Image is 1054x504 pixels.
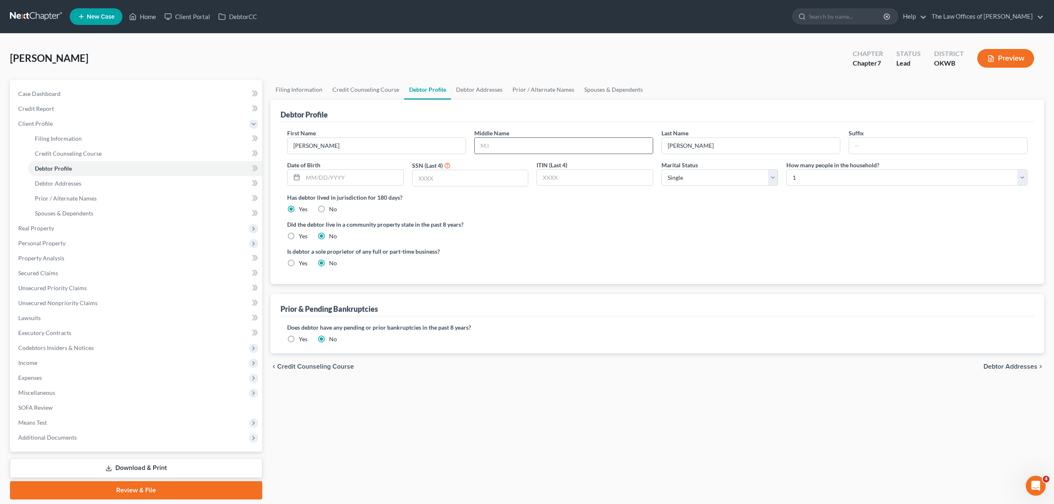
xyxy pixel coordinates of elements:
[412,170,528,186] input: XXXX
[18,434,77,441] span: Additional Documents
[303,170,403,186] input: MM/DD/YYYY
[329,232,337,240] label: No
[809,9,885,24] input: Search by name...
[12,281,262,296] a: Unsecured Priority Claims
[849,138,1027,154] input: --
[404,80,451,100] a: Debtor Profile
[853,59,883,68] div: Chapter
[18,404,53,411] span: SOFA Review
[125,9,160,24] a: Home
[927,9,1044,24] a: The Law Offices of [PERSON_NAME]
[18,90,61,97] span: Case Dashboard
[18,389,55,396] span: Miscellaneous
[934,49,964,59] div: District
[18,314,41,321] span: Lawsuits
[934,59,964,68] div: OKWB
[18,105,54,112] span: Credit Report
[18,299,98,306] span: Unsecured Nonpriority Claims
[507,80,579,100] a: Prior / Alternate Names
[288,138,466,154] input: --
[299,259,307,267] label: Yes
[474,129,509,137] label: Middle Name
[18,269,58,276] span: Secured Claims
[18,344,94,351] span: Codebtors Insiders & Notices
[12,251,262,266] a: Property Analysis
[18,359,37,366] span: Income
[849,129,864,137] label: Suffix
[287,323,1027,332] label: Does debtor have any pending or prior bankruptcies in the past 8 years?
[35,165,72,172] span: Debtor Profile
[661,161,698,169] label: Marital Status
[271,80,327,100] a: Filing Information
[35,135,82,142] span: Filing Information
[28,191,262,206] a: Prior / Alternate Names
[896,59,921,68] div: Lead
[661,129,688,137] label: Last Name
[12,296,262,311] a: Unsecured Nonpriority Claims
[281,304,378,314] div: Prior & Pending Bankruptcies
[10,458,262,478] a: Download & Print
[18,419,47,426] span: Means Test
[12,311,262,325] a: Lawsuits
[35,180,81,187] span: Debtor Addresses
[475,138,653,154] input: M.I
[1037,363,1044,370] i: chevron_right
[1026,476,1046,496] iframe: Intercom live chat
[896,49,921,59] div: Status
[287,193,1027,202] label: Has debtor lived in jurisdiction for 180 days?
[18,374,42,381] span: Expenses
[537,161,567,169] label: ITIN (Last 4)
[327,80,404,100] a: Credit Counseling Course
[662,138,840,154] input: --
[10,52,88,64] span: [PERSON_NAME]
[281,110,328,120] div: Debtor Profile
[12,86,262,101] a: Case Dashboard
[18,254,64,262] span: Property Analysis
[299,205,307,213] label: Yes
[271,363,277,370] i: chevron_left
[28,131,262,146] a: Filing Information
[299,232,307,240] label: Yes
[28,176,262,191] a: Debtor Addresses
[87,14,115,20] span: New Case
[451,80,507,100] a: Debtor Addresses
[786,161,879,169] label: How many people in the household?
[35,195,97,202] span: Prior / Alternate Names
[1043,476,1049,482] span: 4
[18,240,66,247] span: Personal Property
[18,329,71,336] span: Executory Contracts
[329,205,337,213] label: No
[977,49,1034,68] button: Preview
[35,150,102,157] span: Credit Counseling Course
[271,363,354,370] button: chevron_left Credit Counseling Course
[28,161,262,176] a: Debtor Profile
[983,363,1044,370] button: Debtor Addresses chevron_right
[277,363,354,370] span: Credit Counseling Course
[28,206,262,221] a: Spouses & Dependents
[12,325,262,340] a: Executory Contracts
[287,220,1027,229] label: Did the debtor live in a community property state in the past 8 years?
[18,284,87,291] span: Unsecured Priority Claims
[287,247,653,256] label: Is debtor a sole proprietor of any full or part-time business?
[853,49,883,59] div: Chapter
[12,266,262,281] a: Secured Claims
[287,161,320,169] label: Date of Birth
[412,161,443,170] label: SSN (Last 4)
[579,80,648,100] a: Spouses & Dependents
[160,9,214,24] a: Client Portal
[329,335,337,343] label: No
[35,210,93,217] span: Spouses & Dependents
[10,481,262,499] a: Review & File
[877,59,881,67] span: 7
[12,101,262,116] a: Credit Report
[287,129,316,137] label: First Name
[983,363,1037,370] span: Debtor Addresses
[12,400,262,415] a: SOFA Review
[299,335,307,343] label: Yes
[18,120,53,127] span: Client Profile
[18,225,54,232] span: Real Property
[899,9,927,24] a: Help
[329,259,337,267] label: No
[28,146,262,161] a: Credit Counseling Course
[214,9,261,24] a: DebtorCC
